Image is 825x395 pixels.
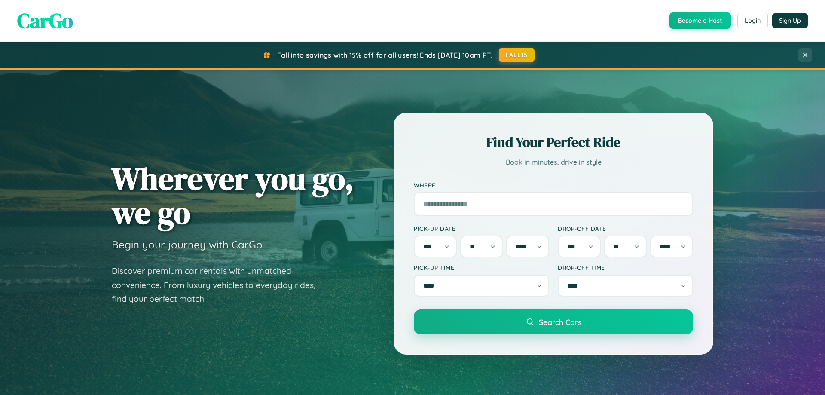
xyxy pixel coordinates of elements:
button: Login [737,13,768,28]
span: CarGo [17,6,73,35]
label: Pick-up Time [414,264,549,271]
span: Search Cars [539,317,581,327]
label: Drop-off Date [558,225,693,232]
h2: Find Your Perfect Ride [414,133,693,152]
label: Where [414,181,693,189]
p: Discover premium car rentals with unmatched convenience. From luxury vehicles to everyday rides, ... [112,264,327,306]
button: Sign Up [772,13,808,28]
h3: Begin your journey with CarGo [112,238,263,251]
label: Drop-off Time [558,264,693,271]
button: Become a Host [669,12,731,29]
span: Fall into savings with 15% off for all users! Ends [DATE] 10am PT. [277,51,492,59]
p: Book in minutes, drive in style [414,156,693,168]
button: FALL15 [499,48,535,62]
h1: Wherever you go, we go [112,162,354,230]
button: Search Cars [414,309,693,334]
label: Pick-up Date [414,225,549,232]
